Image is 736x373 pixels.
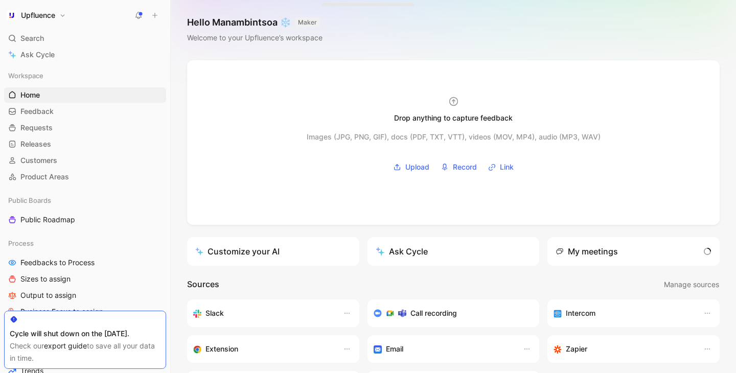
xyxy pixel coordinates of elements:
[8,238,34,248] span: Process
[20,123,53,133] span: Requests
[554,307,693,319] div: Sync your customers, send feedback and get updates in Intercom
[367,237,540,266] button: Ask Cycle
[193,343,333,355] div: Capture feedback from anywhere on the web
[4,47,166,62] a: Ask Cycle
[374,307,525,319] div: Record & transcribe meetings from Zoom, Meet & Teams.
[386,343,403,355] h3: Email
[8,195,51,205] span: Public Boards
[405,161,429,173] span: Upload
[20,307,103,317] span: Business Focus to assign
[410,307,457,319] h3: Call recording
[4,104,166,119] a: Feedback
[187,237,359,266] a: Customize your AI
[664,278,719,291] span: Manage sources
[374,343,513,355] div: Forward emails to your feedback inbox
[500,161,514,173] span: Link
[4,193,166,208] div: Public Boards
[20,106,54,116] span: Feedback
[4,212,166,227] a: Public Roadmap
[193,307,333,319] div: Sync your customers, send feedback and get updates in Slack
[566,307,595,319] h3: Intercom
[4,87,166,103] a: Home
[187,278,219,291] h2: Sources
[20,258,95,268] span: Feedbacks to Process
[376,245,428,258] div: Ask Cycle
[4,236,166,251] div: Process
[554,343,693,355] div: Capture feedback from thousands of sources with Zapier (survey results, recordings, sheets, etc).
[4,304,166,319] a: Business Focus to assign
[307,131,601,143] div: Images (JPG, PNG, GIF), docs (PDF, TXT, VTT), videos (MOV, MP4), audio (MP3, WAV)
[4,120,166,135] a: Requests
[4,271,166,287] a: Sizes to assign
[20,155,57,166] span: Customers
[453,161,477,173] span: Record
[44,341,87,350] a: export guide
[4,193,166,227] div: Public BoardsPublic Roadmap
[4,136,166,152] a: Releases
[187,32,323,44] div: Welcome to your Upfluence’s workspace
[21,11,55,20] h1: Upfluence
[20,290,76,300] span: Output to assign
[295,17,320,28] button: MAKER
[437,159,480,175] button: Record
[663,278,720,291] button: Manage sources
[20,274,71,284] span: Sizes to assign
[4,169,166,184] a: Product Areas
[566,343,587,355] h3: Zapier
[187,16,323,29] h1: Hello Manambintsoa ❄️
[20,32,44,44] span: Search
[20,215,75,225] span: Public Roadmap
[4,255,166,270] a: Feedbacks to Process
[20,139,51,149] span: Releases
[205,343,238,355] h3: Extension
[205,307,224,319] h3: Slack
[394,112,513,124] div: Drop anything to capture feedback
[4,236,166,319] div: ProcessFeedbacks to ProcessSizes to assignOutput to assignBusiness Focus to assign
[4,288,166,303] a: Output to assign
[485,159,517,175] button: Link
[4,31,166,46] div: Search
[10,340,160,364] div: Check our to save all your data in time.
[4,8,68,22] button: UpfluenceUpfluence
[20,49,55,61] span: Ask Cycle
[556,245,618,258] div: My meetings
[8,71,43,81] span: Workspace
[20,172,69,182] span: Product Areas
[4,153,166,168] a: Customers
[10,328,160,340] div: Cycle will shut down on the [DATE].
[389,159,433,175] button: Upload
[7,10,17,20] img: Upfluence
[195,245,280,258] div: Customize your AI
[4,68,166,83] div: Workspace
[20,90,40,100] span: Home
